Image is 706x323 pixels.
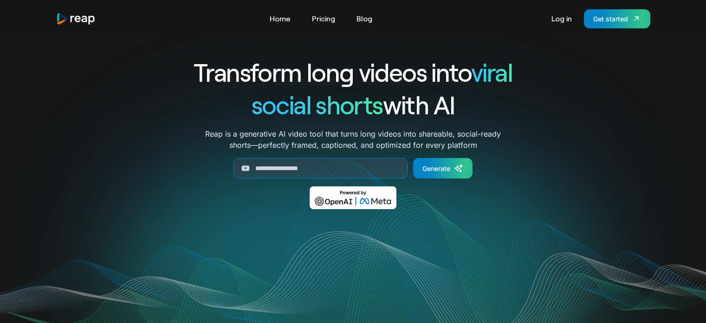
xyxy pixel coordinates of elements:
[413,158,473,178] a: Generate
[593,14,628,24] div: Get started
[160,88,546,121] h1: with AI
[352,11,377,26] a: Blog
[584,9,650,28] a: Get started
[307,11,340,26] a: Pricing
[422,164,450,173] div: Generate
[471,57,512,87] span: viral
[160,158,546,178] form: Generate Form
[56,13,96,25] a: home
[547,11,576,26] a: Log in
[265,11,295,26] a: Home
[56,13,96,25] img: reap logo
[310,186,396,209] img: Powered by OpenAI & Meta
[160,56,546,88] h1: Transform long videos into
[252,89,383,119] span: social shorts
[205,128,501,151] p: Reap is a generative AI video tool that turns long videos into shareable, social-ready shorts—per...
